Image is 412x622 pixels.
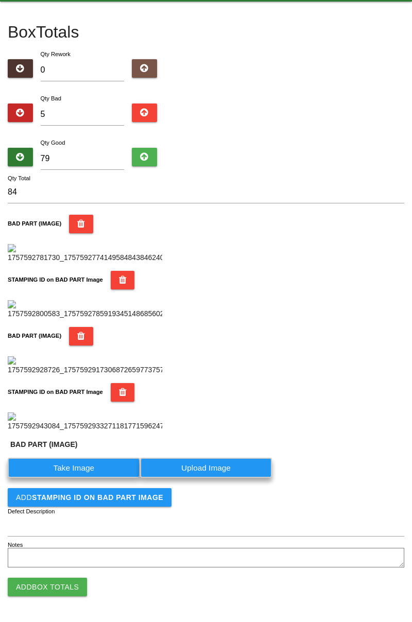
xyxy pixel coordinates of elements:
[8,244,162,263] img: 1757592781730_17575927741495848438462408157098.jpg
[8,300,162,319] img: 1757592800583_17575927859193451486856028222186.jpg
[41,95,61,101] label: Qty Bad
[69,327,93,345] button: BAD PART (IMAGE)
[8,458,140,478] label: Take Image
[8,389,103,395] b: STAMPING ID on BAD PART Image
[8,277,103,283] b: STAMPING ID on BAD PART Image
[8,578,87,596] button: AddBox Totals
[41,51,71,57] label: Qty Rework
[8,333,61,339] b: BAD PART (IMAGE)
[8,541,23,549] label: Notes
[140,458,272,478] label: Upload Image
[32,493,163,502] b: STAMPING ID on BAD PART Image
[41,140,65,146] label: Qty Good
[8,174,30,183] label: Qty Total
[8,412,162,431] img: 1757592943084_17575929332711817715962473877263.jpg
[8,356,162,375] img: 1757592928726_17575929173068726597737578579197.jpg
[69,215,93,233] button: BAD PART (IMAGE)
[111,383,135,402] button: STAMPING ID on BAD PART Image
[8,488,171,507] button: AddSTAMPING ID on BAD PART Image
[10,440,77,448] b: BAD PART (IMAGE)
[8,507,55,516] label: Defect Description
[8,220,61,227] b: BAD PART (IMAGE)
[8,23,404,41] h4: Box Totals
[111,271,135,289] button: STAMPING ID on BAD PART Image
